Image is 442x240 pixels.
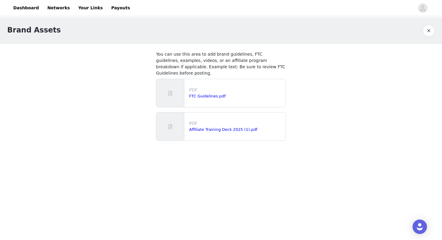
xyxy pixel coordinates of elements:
[420,3,425,13] div: avatar
[44,1,73,15] a: Networks
[189,87,283,93] p: PDF
[7,25,61,35] h1: Brand Assets
[189,94,226,98] a: FTC Guidelines.pdf
[189,120,283,127] p: PDF
[10,1,42,15] a: Dashboard
[413,220,427,234] div: Open Intercom Messenger
[75,1,106,15] a: Your Links
[189,127,257,132] a: Affiliate Training Deck 2025 (1).pdf
[108,1,134,15] a: Payouts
